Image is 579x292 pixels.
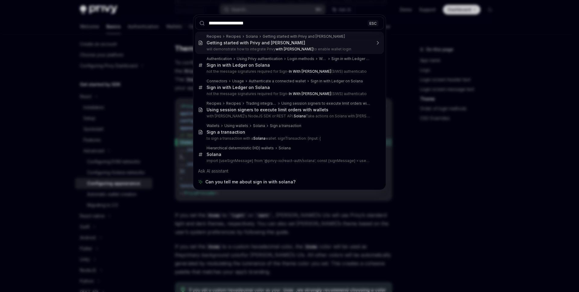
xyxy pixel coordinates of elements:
div: Solana [207,152,221,157]
b: In With [PERSON_NAME] [289,91,331,96]
div: Using session signers to execute limit orders with wallets [207,107,328,113]
b: Solana [253,136,265,141]
div: Recipes [207,101,221,106]
div: Sign in with Ledger on Solana [207,85,270,90]
div: Sign a transaction [207,129,245,135]
div: Ask AI assistant [195,166,384,176]
div: Wallets [207,123,220,128]
div: Sign a transaction [270,123,301,128]
div: Hierarchical deterministic (HD) wallets [207,146,274,151]
p: with [PERSON_NAME]'s NodeJS SDK or REST API. Take actions on Solana with [PERSON_NAME]'s [207,114,371,119]
b: with [PERSON_NAME] [276,47,313,51]
div: Usage [232,79,244,84]
b: In With [PERSON_NAME] [289,69,331,74]
div: Wallet [319,56,327,61]
div: Getting started with Privy and [PERSON_NAME] [263,34,345,39]
div: Recipes [226,101,241,106]
div: ESC [368,20,378,26]
div: Login methods [287,56,314,61]
div: Recipes [226,34,241,39]
div: Sign in with Ledger on Solana [311,79,363,84]
p: not the message signatures required for Sign- (SIWS) authenticatio [207,91,371,96]
div: Using wallets [224,123,248,128]
b: Solana [294,114,305,118]
div: Trading integrations [246,101,277,106]
div: Recipes [207,34,221,39]
div: Getting started with Privy and [PERSON_NAME] [207,40,305,46]
div: Solana [253,123,265,128]
div: Using session signers to execute limit orders with wallets [281,101,371,106]
div: Authenticate a connected wallet [249,79,306,84]
p: import {useSignMessage} from '@privy-io/react-auth/solana'; const {signMessage} = useSignMessage(); [207,158,371,163]
div: Solana [246,34,258,39]
p: not the message signatures required for Sign- (SIWS) authenticatio [207,69,371,74]
p: will demonstrate how to integrate Privy to enable wallet login [207,47,371,52]
div: Connectors [207,79,227,84]
div: Sign in with Ledger on Solana [207,62,270,68]
div: Sign in with Ledger on Solana [331,56,371,61]
div: Authentication [207,56,232,61]
span: Can you tell me about sign in with solana? [205,179,296,185]
p: to sign a transaction with a wallet. signTransaction: (input: { [207,136,371,141]
div: Using Privy authentication [237,56,283,61]
div: Solana [279,146,291,151]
